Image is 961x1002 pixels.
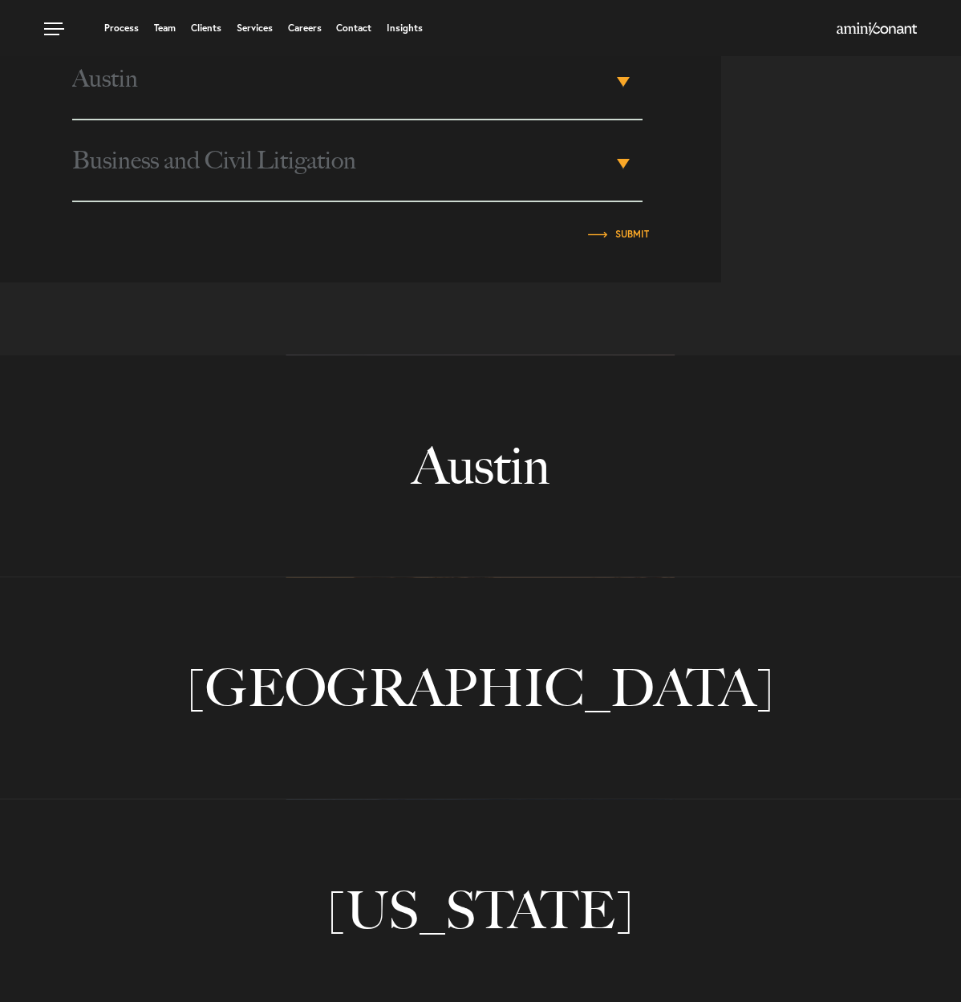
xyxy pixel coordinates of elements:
span: Business and Civil Litigation [72,120,612,201]
b: ▾ [617,77,630,87]
a: Services [237,23,273,33]
input: Submit [615,229,649,239]
a: Home [837,23,917,36]
a: Careers [288,23,322,33]
a: Process [104,23,139,33]
a: Insights [387,23,423,33]
b: ▾ [617,159,630,168]
a: Clients [191,23,221,33]
a: Team [154,23,176,33]
a: Contact [336,23,371,33]
span: Austin [72,39,612,119]
img: Amini & Conant [837,22,917,35]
